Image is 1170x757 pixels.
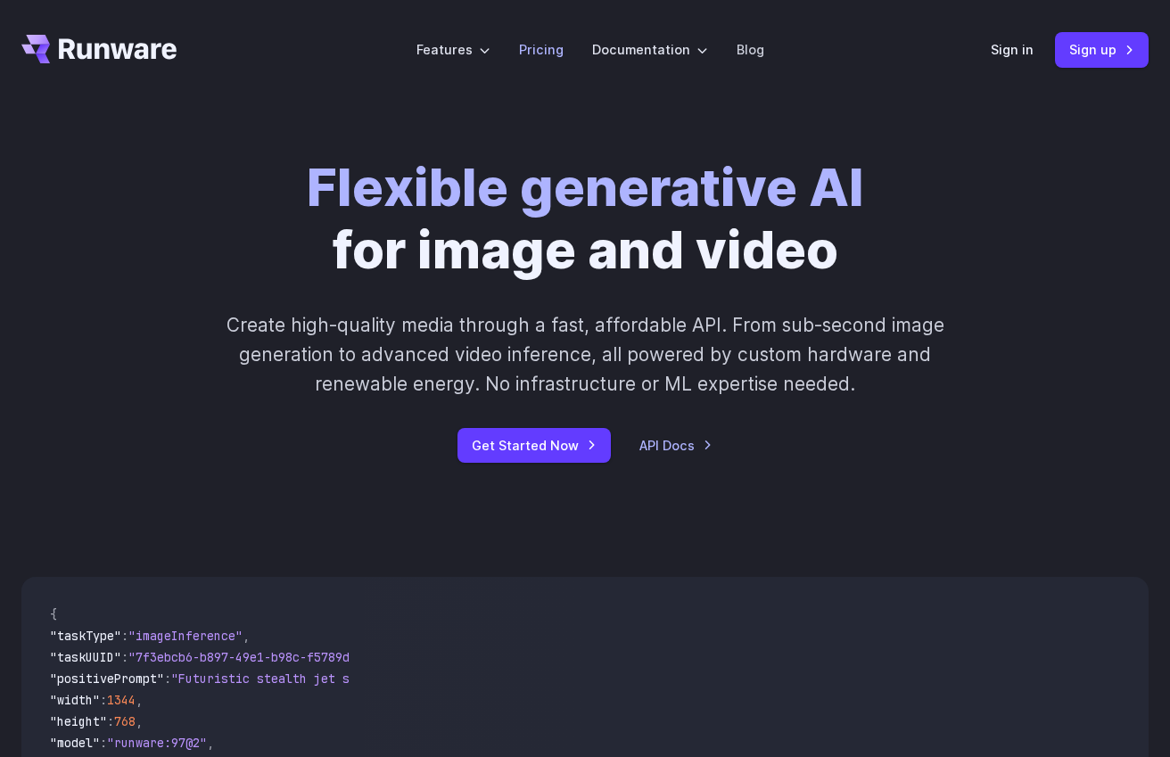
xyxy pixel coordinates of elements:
span: "runware:97@2" [107,735,207,751]
span: : [121,649,128,665]
span: , [207,735,214,751]
a: Sign up [1055,32,1149,67]
span: "7f3ebcb6-b897-49e1-b98c-f5789d2d40d7" [128,649,400,665]
label: Features [416,39,490,60]
span: 1344 [107,692,136,708]
span: , [136,692,143,708]
span: "Futuristic stealth jet streaking through a neon-lit cityscape with glowing purple exhaust" [171,671,820,687]
a: Get Started Now [457,428,611,463]
span: { [50,606,57,622]
label: Documentation [592,39,708,60]
a: Sign in [991,39,1034,60]
strong: Flexible generative AI [307,156,864,218]
span: "taskUUID" [50,649,121,665]
p: Create high-quality media through a fast, affordable API. From sub-second image generation to adv... [225,310,946,399]
span: : [107,713,114,729]
span: 768 [114,713,136,729]
h1: for image and video [307,157,864,282]
a: Blog [737,39,764,60]
a: Go to / [21,35,177,63]
span: , [243,628,250,644]
span: "taskType" [50,628,121,644]
span: "width" [50,692,100,708]
span: "positivePrompt" [50,671,164,687]
span: : [164,671,171,687]
span: : [121,628,128,644]
span: : [100,692,107,708]
span: : [100,735,107,751]
a: Pricing [519,39,564,60]
span: "model" [50,735,100,751]
span: "height" [50,713,107,729]
span: "imageInference" [128,628,243,644]
span: , [136,713,143,729]
a: API Docs [639,435,713,456]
